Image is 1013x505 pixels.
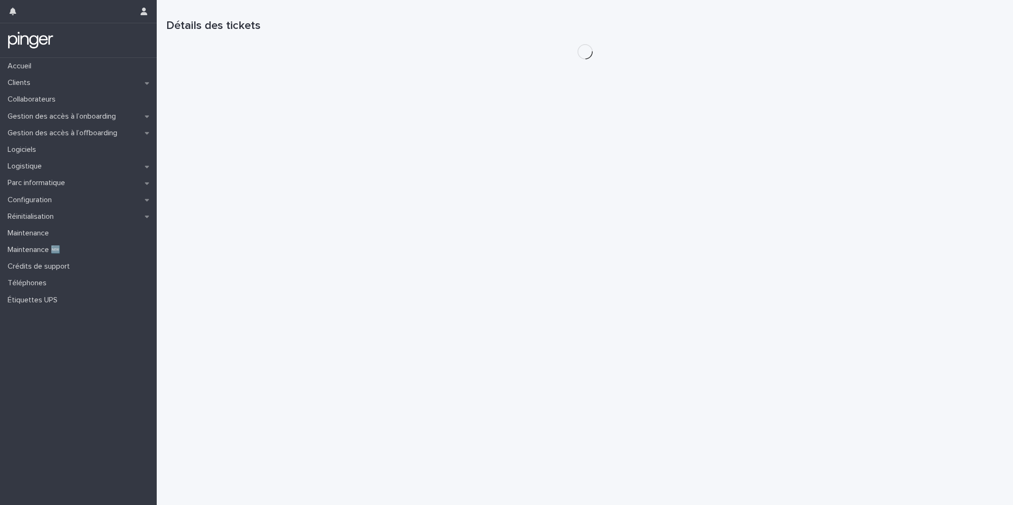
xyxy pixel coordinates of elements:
p: Configuration [4,196,59,205]
p: Collaborateurs [4,95,63,104]
p: Étiquettes UPS [4,296,65,305]
p: Réinitialisation [4,212,61,221]
h1: Détails des tickets [166,19,1004,33]
p: Maintenance 🆕 [4,245,68,254]
p: Maintenance [4,229,57,238]
p: Gestion des accès à l’offboarding [4,129,125,138]
p: Crédits de support [4,262,77,271]
p: Parc informatique [4,178,73,187]
p: Téléphones [4,279,54,288]
p: Logiciels [4,145,44,154]
p: Accueil [4,62,39,71]
p: Clients [4,78,38,87]
img: mTgBEunGTSyRkCgitkcU [8,31,54,50]
p: Gestion des accès à l’onboarding [4,112,123,121]
p: Logistique [4,162,49,171]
